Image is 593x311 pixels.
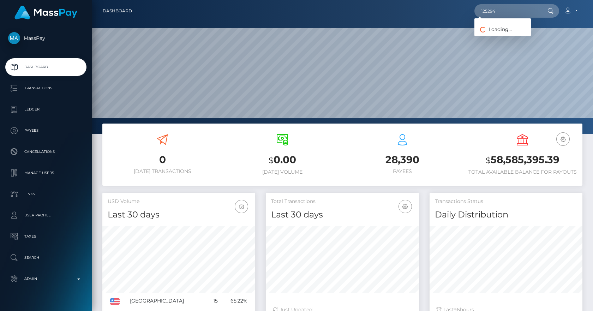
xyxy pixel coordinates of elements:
[271,198,413,205] h5: Total Transactions
[5,207,86,224] a: User Profile
[5,228,86,245] a: Taxes
[435,198,577,205] h5: Transactions Status
[127,293,208,309] td: [GEOGRAPHIC_DATA]
[8,231,84,242] p: Taxes
[5,143,86,161] a: Cancellations
[5,79,86,97] a: Transactions
[269,155,274,165] small: $
[8,83,84,94] p: Transactions
[8,168,84,178] p: Manage Users
[348,153,457,167] h3: 28,390
[8,210,84,221] p: User Profile
[5,164,86,182] a: Manage Users
[348,168,457,174] h6: Payees
[8,146,84,157] p: Cancellations
[435,209,577,221] h4: Daily Distribution
[8,274,84,284] p: Admin
[5,122,86,139] a: Payees
[8,252,84,263] p: Search
[468,153,577,167] h3: 58,585,395.39
[5,270,86,288] a: Admin
[8,125,84,136] p: Payees
[271,209,413,221] h4: Last 30 days
[468,169,577,175] h6: Total Available Balance for Payouts
[5,101,86,118] a: Ledger
[5,249,86,267] a: Search
[103,4,132,18] a: Dashboard
[8,62,84,72] p: Dashboard
[5,185,86,203] a: Links
[5,35,86,41] span: MassPay
[486,155,491,165] small: $
[14,6,77,19] img: MassPay Logo
[8,32,20,44] img: MassPay
[474,26,512,32] span: Loading...
[108,153,217,167] h3: 0
[220,293,250,309] td: 65.22%
[207,293,220,309] td: 15
[110,298,120,305] img: US.png
[228,153,337,167] h3: 0.00
[5,58,86,76] a: Dashboard
[474,4,541,18] input: Search...
[8,189,84,199] p: Links
[8,104,84,115] p: Ledger
[228,169,337,175] h6: [DATE] Volume
[108,198,250,205] h5: USD Volume
[108,209,250,221] h4: Last 30 days
[108,168,217,174] h6: [DATE] Transactions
